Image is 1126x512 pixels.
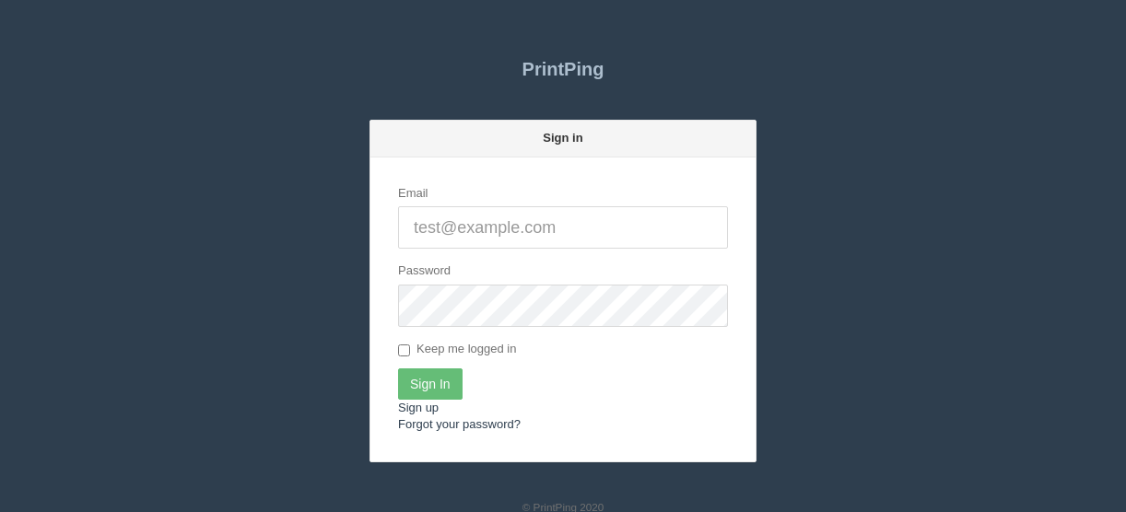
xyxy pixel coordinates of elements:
[543,131,582,145] strong: Sign in
[398,262,451,280] label: Password
[398,206,728,249] input: test@example.com
[398,344,410,356] input: Keep me logged in
[398,341,516,359] label: Keep me logged in
[398,185,428,203] label: Email
[369,46,757,92] a: PrintPing
[398,417,521,431] a: Forgot your password?
[398,368,463,400] input: Sign In
[398,401,439,414] a: Sign up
